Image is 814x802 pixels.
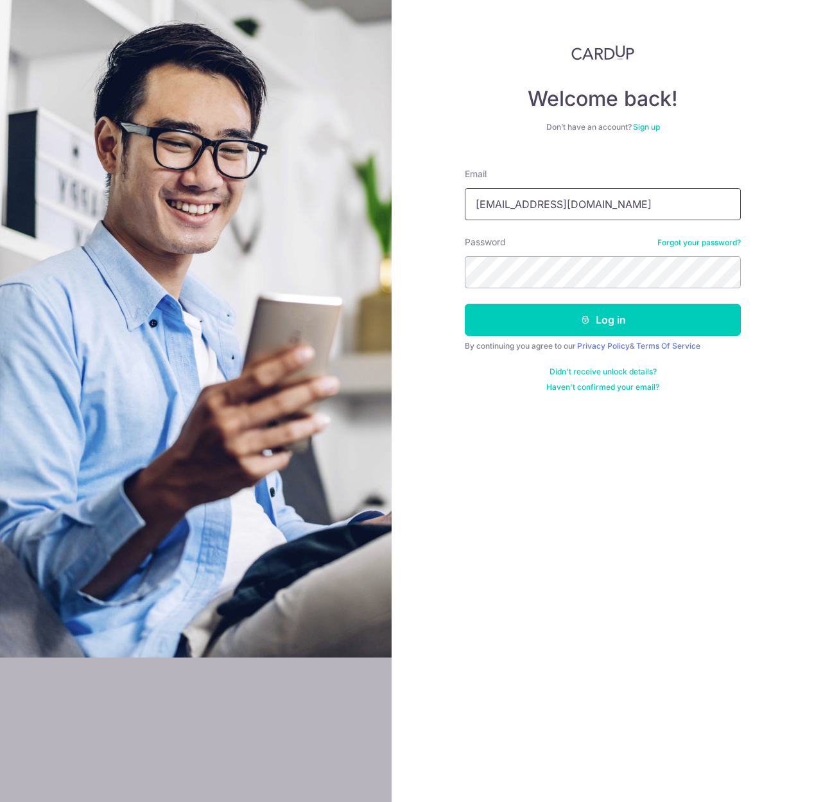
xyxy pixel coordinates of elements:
[465,188,741,220] input: Enter your Email
[633,122,660,132] a: Sign up
[465,168,487,180] label: Email
[550,367,657,377] a: Didn't receive unlock details?
[465,122,741,132] div: Don’t have an account?
[657,238,741,248] a: Forgot your password?
[465,86,741,112] h4: Welcome back!
[465,236,506,248] label: Password
[546,382,659,392] a: Haven't confirmed your email?
[571,45,634,60] img: CardUp Logo
[577,341,630,351] a: Privacy Policy
[465,341,741,351] div: By continuing you agree to our &
[465,304,741,336] button: Log in
[636,341,700,351] a: Terms Of Service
